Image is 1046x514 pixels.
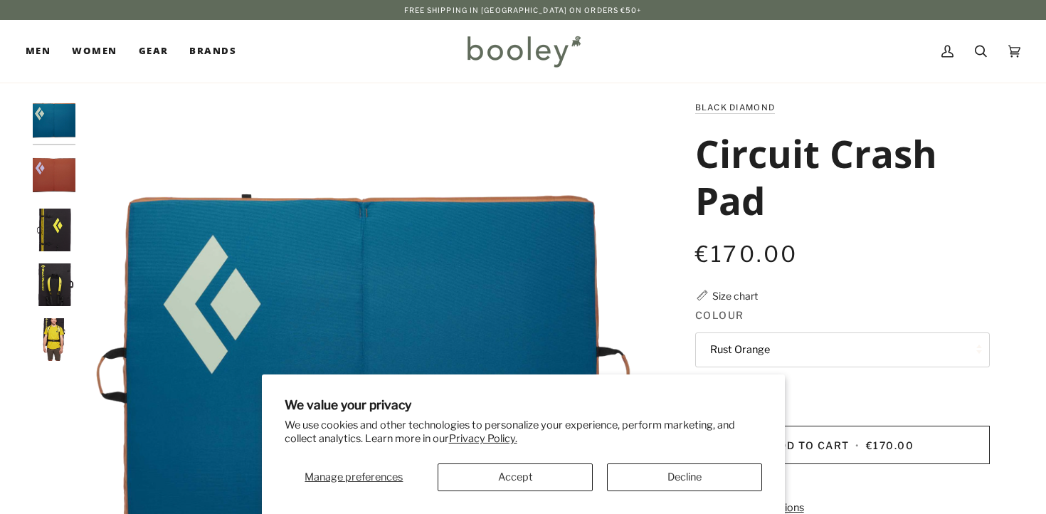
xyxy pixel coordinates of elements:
a: Gear [128,20,179,83]
h2: We value your privacy [285,397,762,412]
a: Brands [179,20,247,83]
button: Accept [438,463,593,491]
img: Black Diamond Circuit Crash Pad Lagoon - Booley Galway [33,100,75,142]
span: Add to Cart [771,439,850,451]
img: Black Diamond Circuit Crash Pad Black / Lemon Grass - Booley Galway [33,263,75,306]
span: Men [26,44,51,58]
span: Women [72,44,117,58]
button: Add to Cart • €170.00 [695,426,990,464]
span: Brands [189,44,236,58]
span: €170.00 [695,241,798,268]
h1: Circuit Crash Pad [695,130,979,224]
a: Men [26,20,61,83]
button: Decline [607,463,762,491]
a: Black Diamond [695,103,775,112]
span: €170.00 [866,439,914,451]
p: We use cookies and other technologies to personalize your experience, perform marketing, and coll... [285,419,762,446]
button: Rust Orange [695,332,990,367]
span: Colour [695,308,744,322]
span: • [852,439,862,451]
button: Manage preferences [285,463,424,491]
img: Black Diamond Circuit Crash Pad Rust Orange - Booley Galway [33,154,75,197]
img: Black Diamond Circuit Crash Pad Black / Lemon Grass - Booley Galway [33,318,75,361]
img: Black Diamond Circuit Crash Pad Black / Lemon Grass - Booley Galway [33,209,75,251]
p: Free Shipping in [GEOGRAPHIC_DATA] on Orders €50+ [404,4,643,16]
span: Manage preferences [305,471,403,483]
a: Women [61,20,127,83]
span: Gear [139,44,169,58]
a: Privacy Policy. [449,432,517,445]
div: Size chart [712,288,758,303]
img: Booley [461,31,586,72]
